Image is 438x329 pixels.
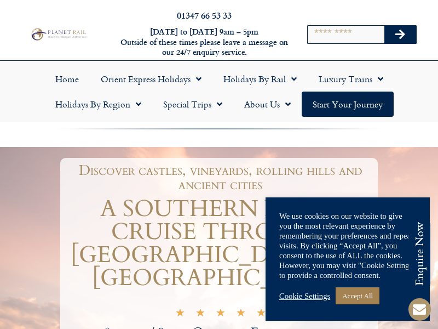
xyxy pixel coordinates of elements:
[29,27,88,41] img: Planet Rail Train Holidays Logo
[279,291,330,301] a: Cookie Settings
[308,66,394,92] a: Luxury Trains
[5,66,433,117] nav: Menu
[195,309,205,320] i: ★
[90,66,212,92] a: Orient Express Holidays
[336,287,379,304] a: Accept All
[279,211,416,280] div: We use cookies on our website to give you the most relevant experience by remembering your prefer...
[44,92,152,117] a: Holidays by Region
[256,309,266,320] i: ★
[175,309,185,320] i: ★
[384,26,416,43] button: Search
[302,92,394,117] a: Start your Journey
[175,308,266,320] div: 5/5
[44,66,90,92] a: Home
[152,92,233,117] a: Special Trips
[216,309,226,320] i: ★
[236,309,246,320] i: ★
[68,163,372,192] h1: Discover castles, vineyards, rolling hills and ancient cities
[177,9,232,21] a: 01347 66 53 33
[212,66,308,92] a: Holidays by Rail
[63,197,378,290] h1: A SOUTHERN RHINE CRUISE THROUGH [GEOGRAPHIC_DATA] TO [GEOGRAPHIC_DATA]
[119,27,289,58] h6: [DATE] to [DATE] 9am – 5pm Outside of these times please leave a message on our 24/7 enquiry serv...
[233,92,302,117] a: About Us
